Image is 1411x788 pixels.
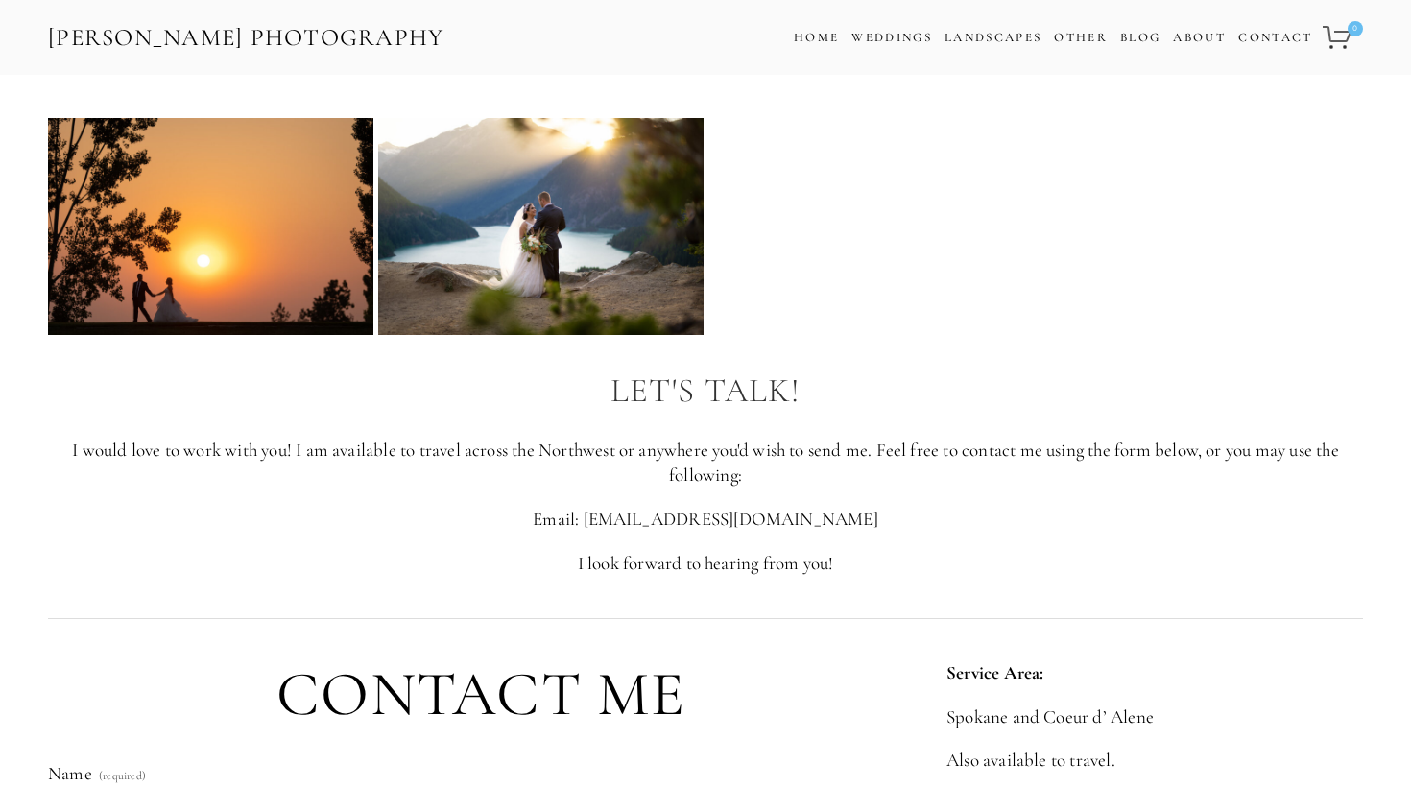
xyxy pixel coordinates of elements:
[378,118,704,335] img: ©ZachNichols (July 11, 2021 [20.11.30]) - ZAC_5190.jpg
[48,118,373,335] img: ©ZachNichols (July 22, 2021 [20.06.30]) - ZAC_6522.jpg
[1238,24,1312,52] a: Contact
[48,762,92,784] span: Name
[945,30,1041,45] a: Landscapes
[946,661,1043,683] strong: Service Area:
[946,704,1363,730] p: Spokane and Coeur d’ Alene
[1173,24,1226,52] a: About
[851,30,932,45] a: Weddings
[48,551,1363,577] p: I look forward to hearing from you!
[1320,14,1365,60] a: 0 items in cart
[1120,24,1160,52] a: Blog
[48,438,1363,489] p: I would love to work with you! I am available to travel across the Northwest or anywhere you'd wi...
[946,748,1363,774] p: Also available to travel.
[48,372,1363,410] h2: Let's Talk!
[1348,21,1363,36] span: 0
[46,16,446,60] a: [PERSON_NAME] Photography
[1054,30,1108,45] a: Other
[99,770,146,781] span: (required)
[794,24,839,52] a: Home
[48,660,914,729] h1: Contact Me
[48,507,1363,533] p: Email: [EMAIL_ADDRESS][DOMAIN_NAME]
